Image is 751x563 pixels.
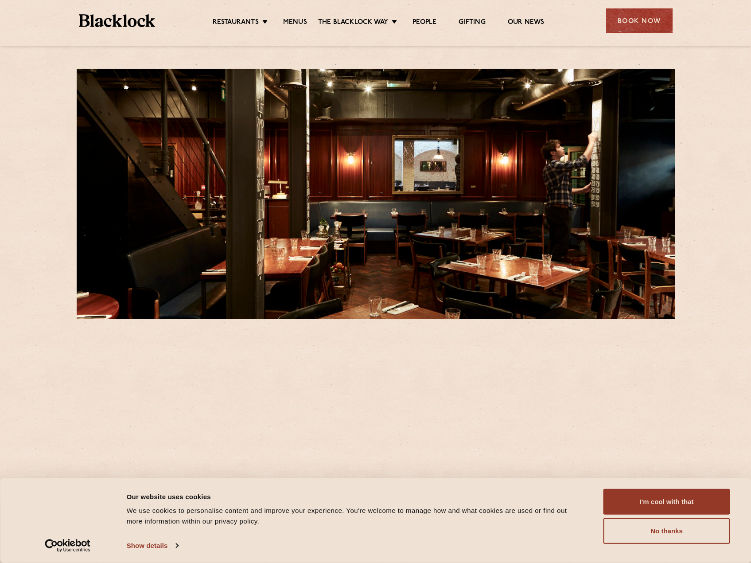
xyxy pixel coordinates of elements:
[29,539,106,552] a: Usercentrics Cookiebot - opens in a new window
[508,18,545,28] a: Our News
[603,489,730,515] button: I'm cool with that
[283,18,307,28] a: Menus
[412,18,436,28] a: People
[606,8,673,33] div: Book Now
[127,539,178,552] a: Show details
[213,18,259,28] a: Restaurants
[79,14,156,27] img: BL_Textured_Logo-footer-cropped.svg
[459,18,485,28] a: Gifting
[127,505,584,527] div: We use cookies to personalise content and improve your experience. You're welcome to manage how a...
[603,518,730,544] button: No thanks
[127,491,584,502] div: Our website uses cookies
[318,18,388,28] a: The Blacklock Way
